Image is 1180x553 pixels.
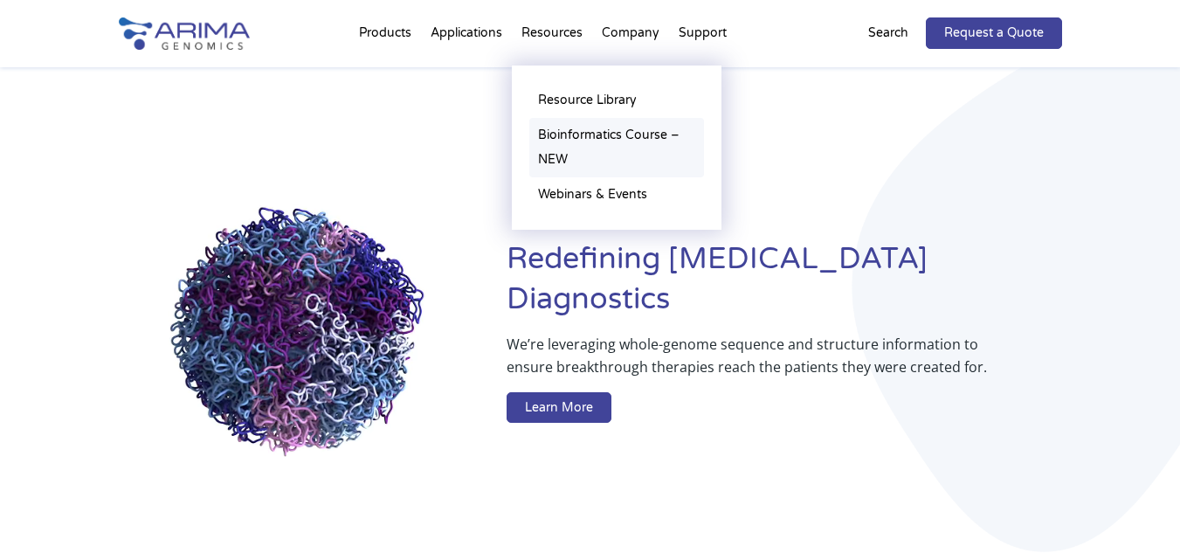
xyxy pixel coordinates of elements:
[507,333,991,392] p: We’re leveraging whole-genome sequence and structure information to ensure breakthrough therapies...
[868,22,908,45] p: Search
[1093,469,1180,553] iframe: Chat Widget
[529,118,704,177] a: Bioinformatics Course – NEW
[507,392,611,424] a: Learn More
[119,17,250,50] img: Arima-Genomics-logo
[507,239,1061,333] h1: Redefining [MEDICAL_DATA] Diagnostics
[926,17,1062,49] a: Request a Quote
[529,83,704,118] a: Resource Library
[529,177,704,212] a: Webinars & Events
